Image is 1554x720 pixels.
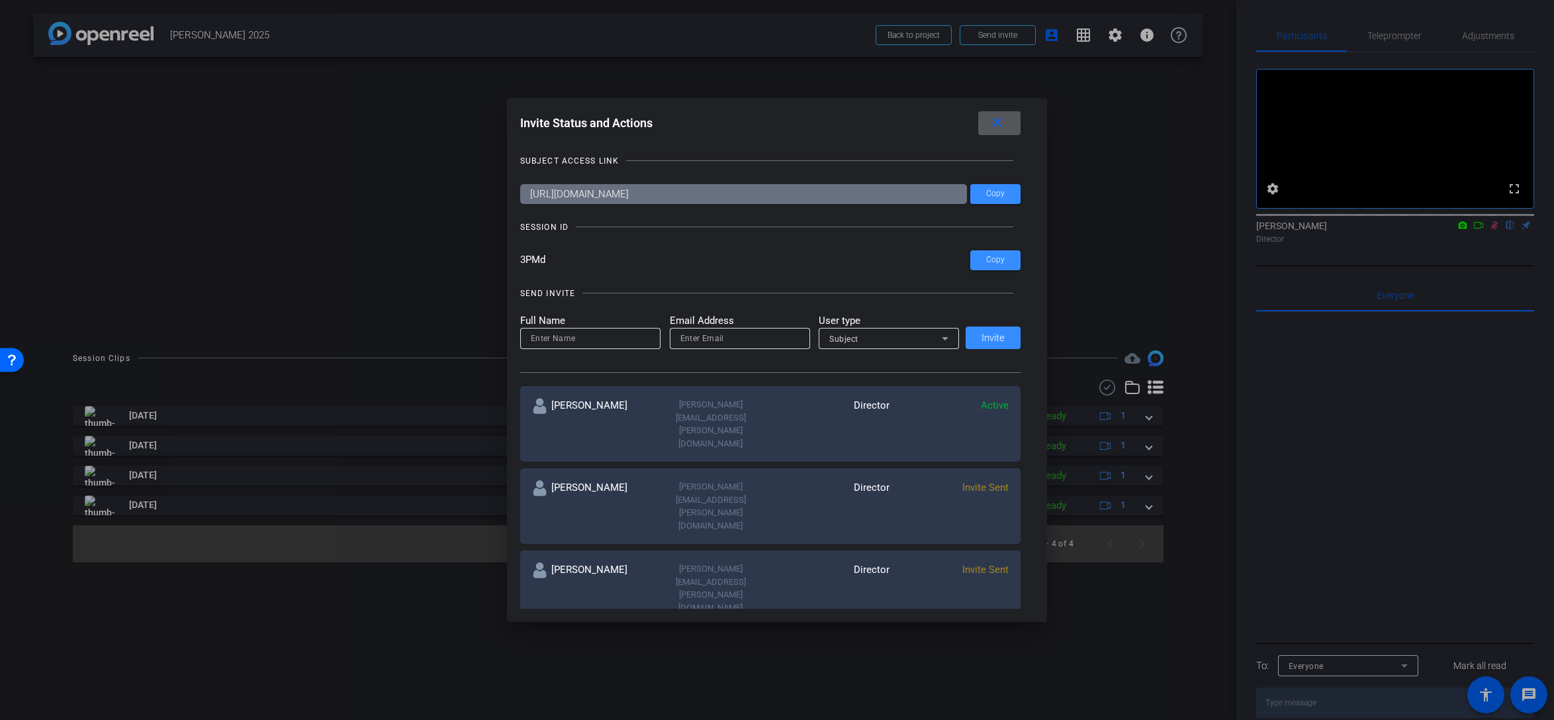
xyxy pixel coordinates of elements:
div: [PERSON_NAME] [532,398,651,450]
mat-label: User type [819,313,959,329]
div: [PERSON_NAME][EMAIL_ADDRESS][PERSON_NAME][DOMAIN_NAME] [651,398,770,450]
input: Enter Name [531,331,650,346]
span: Invite Sent [962,482,1009,493]
div: SUBJECT ACCESS LINK [520,154,619,168]
div: [PERSON_NAME][EMAIL_ADDRESS][PERSON_NAME][DOMAIN_NAME] [651,562,770,614]
openreel-title-line: SESSION ID [520,221,1021,234]
span: Active [981,399,1009,411]
span: Copy [986,189,1005,199]
span: Copy [986,255,1005,265]
div: SESSION ID [520,221,569,234]
mat-label: Full Name [520,313,661,329]
mat-icon: close [989,115,1005,131]
openreel-title-line: SUBJECT ACCESS LINK [520,154,1021,168]
button: Copy [970,250,1021,270]
div: [PERSON_NAME] [532,480,651,532]
mat-label: Email Address [670,313,810,329]
div: Invite Status and Actions [520,111,1021,135]
button: Copy [970,184,1021,204]
openreel-title-line: SEND INVITE [520,287,1021,300]
div: Director [770,398,890,450]
span: Invite Sent [962,564,1009,576]
div: [PERSON_NAME] [532,562,651,614]
div: SEND INVITE [520,287,575,300]
input: Enter Email [680,331,800,346]
div: Director [770,480,890,532]
span: Subject [829,334,858,344]
div: Director [770,562,890,614]
div: [PERSON_NAME][EMAIL_ADDRESS][PERSON_NAME][DOMAIN_NAME] [651,480,770,532]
